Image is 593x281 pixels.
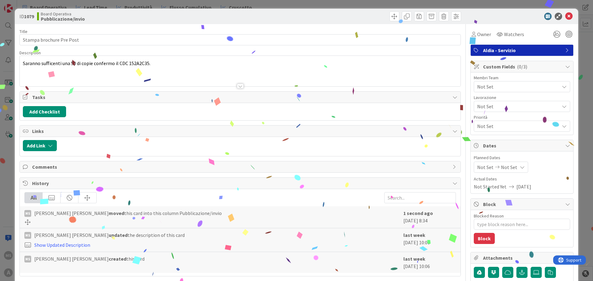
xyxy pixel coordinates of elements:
span: Saranno sufficenti una 50 di copie confermo il CDC 152A2C35. [23,60,150,66]
span: Description [19,50,41,56]
span: Links [32,127,449,135]
b: last week [403,256,425,262]
span: [DATE] [516,183,531,190]
span: [PERSON_NAME] [PERSON_NAME] this card [34,255,145,262]
div: Lavorazione [474,95,570,100]
span: Planned Dates [474,155,570,161]
span: Comments [32,163,449,171]
div: Priorità [474,115,570,119]
div: MS [24,210,31,217]
span: [PERSON_NAME] [PERSON_NAME] this card into this column Pubblicazione/invio [34,209,222,217]
span: Attachments [483,254,562,262]
span: ID [19,13,34,20]
div: [DATE] 8:34 [403,209,456,225]
span: Watchers [504,31,524,38]
div: MS [24,256,31,262]
input: type card name here... [19,34,461,45]
div: [DATE] 10:06 [403,255,456,270]
span: Not Set [477,83,559,90]
b: moved [109,210,124,216]
span: Board Operativa [41,11,85,16]
div: All [25,192,43,203]
span: Support [13,1,28,8]
div: Membri Team [474,76,570,80]
span: Not Set [477,163,494,171]
span: Not Started Yet [474,183,507,190]
b: last week [403,232,425,238]
span: Custom Fields [483,63,562,70]
span: Not Set [501,163,517,171]
b: created [109,256,126,262]
b: 1 second ago [403,210,433,216]
div: [DATE] 10:06 [403,231,456,249]
button: Add Checklist [23,106,66,117]
span: Dates [483,142,562,149]
b: 1079 [24,13,34,19]
a: Show Updated Description [34,242,90,248]
span: History [32,180,449,187]
b: updated [109,232,128,238]
div: MS [24,232,31,239]
label: Title [19,29,27,34]
span: Block [483,200,562,208]
span: Aldia - Servizio [483,47,562,54]
span: Actual Dates [474,176,570,182]
span: Tasks [32,93,449,101]
button: Add Link [23,140,57,151]
button: Block [474,233,495,244]
b: Pubblicazione/invio [41,16,85,21]
span: [PERSON_NAME] [PERSON_NAME] the description of this card [34,231,185,239]
span: ( 0/3 ) [517,64,527,70]
label: Blocked Reason [474,213,504,219]
span: Not Set [477,122,559,130]
input: Search... [384,192,456,203]
span: Not Set [477,102,556,111]
span: Owner [477,31,491,38]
